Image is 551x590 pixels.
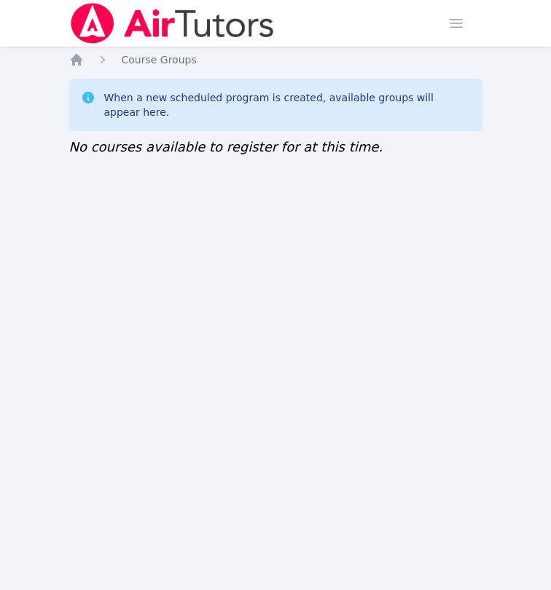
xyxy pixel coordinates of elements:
[69,52,482,67] nav: Breadcrumb
[122,54,197,66] span: Course Groups
[122,52,197,67] a: Course Groups
[69,139,383,154] span: No courses available to register for at this time.
[104,90,471,119] div: When a new scheduled program is created, available groups will appear here.
[69,3,275,44] img: Air Tutors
